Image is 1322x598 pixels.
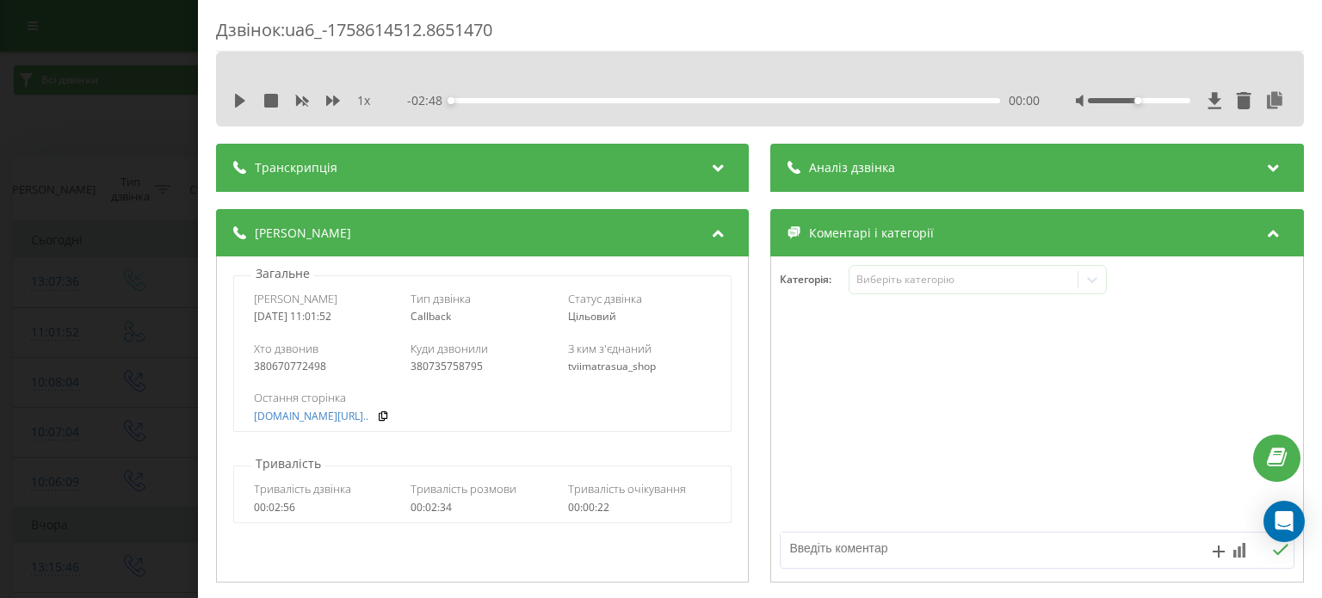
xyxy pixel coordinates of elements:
[255,159,337,176] span: Транскрипція
[411,309,452,324] span: Callback
[448,97,455,104] div: Accessibility label
[254,341,318,356] span: Хто дзвонив
[216,18,1304,52] div: Дзвінок : ua6_-1758614512.8651470
[411,291,472,306] span: Тип дзвінка
[856,273,1072,287] div: Виберіть категорію
[254,502,398,514] div: 00:02:56
[357,92,370,109] span: 1 x
[411,502,555,514] div: 00:02:34
[568,361,712,373] div: tviimatrasua_shop
[254,361,398,373] div: 380670772498
[568,502,712,514] div: 00:00:22
[1134,97,1141,104] div: Accessibility label
[408,92,452,109] span: - 02:48
[568,481,686,496] span: Тривалість очікування
[254,410,368,422] a: [DOMAIN_NAME][URL]..
[568,291,642,306] span: Статус дзвінка
[255,225,351,242] span: [PERSON_NAME]
[254,390,346,405] span: Остання сторінка
[1009,92,1040,109] span: 00:00
[568,309,616,324] span: Цільовий
[411,341,489,356] span: Куди дзвонили
[411,481,517,496] span: Тривалість розмови
[254,291,337,306] span: [PERSON_NAME]
[810,225,935,242] span: Коментарі і категорії
[411,361,555,373] div: 380735758795
[568,341,652,356] span: З ким з'єднаний
[254,481,351,496] span: Тривалість дзвінка
[810,159,896,176] span: Аналіз дзвінка
[1263,501,1305,542] div: Open Intercom Messenger
[251,455,325,472] p: Тривалість
[251,265,314,282] p: Загальне
[254,311,398,323] div: [DATE] 11:01:52
[781,274,849,286] h4: Категорія :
